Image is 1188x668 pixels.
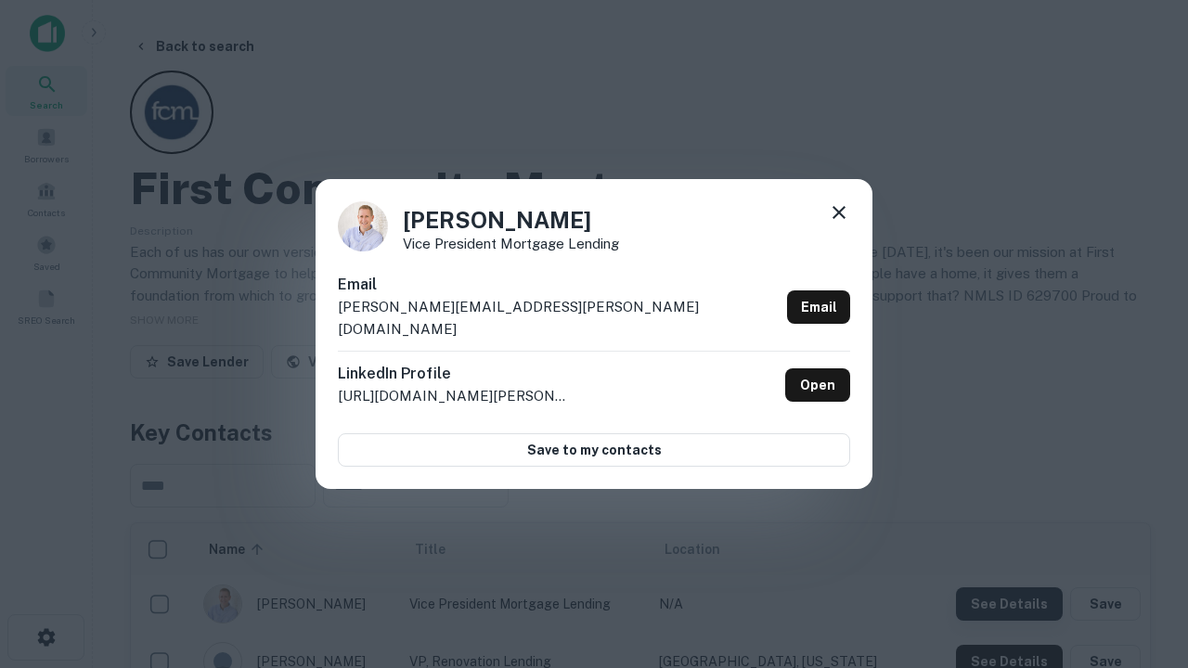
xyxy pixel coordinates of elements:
p: [URL][DOMAIN_NAME][PERSON_NAME] [338,385,570,407]
p: [PERSON_NAME][EMAIL_ADDRESS][PERSON_NAME][DOMAIN_NAME] [338,296,780,340]
a: Open [785,368,850,402]
h6: LinkedIn Profile [338,363,570,385]
h4: [PERSON_NAME] [403,203,619,237]
img: 1520878720083 [338,201,388,251]
iframe: Chat Widget [1095,460,1188,549]
p: Vice President Mortgage Lending [403,237,619,250]
a: Email [787,290,850,324]
h6: Email [338,274,780,296]
button: Save to my contacts [338,433,850,467]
